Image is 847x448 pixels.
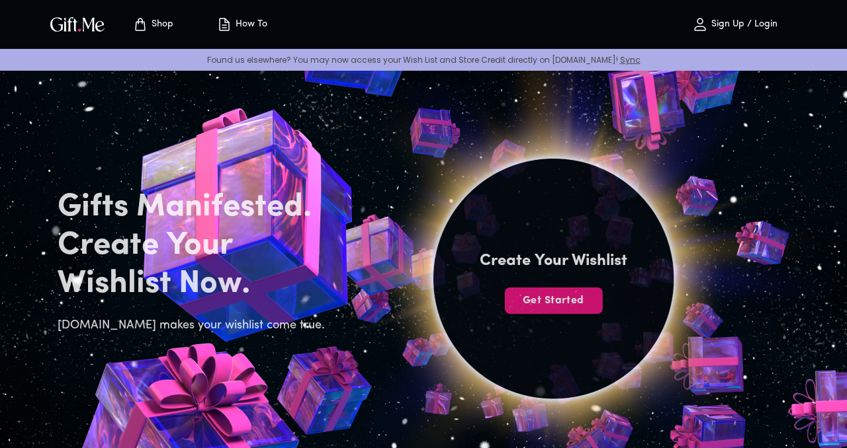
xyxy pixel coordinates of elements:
p: Sign Up / Login [708,19,778,30]
button: How To [205,3,278,46]
h6: [DOMAIN_NAME] makes your wishlist come true. [58,317,333,335]
p: Found us elsewhere? You may now access your Wish List and Store Credit directly on [DOMAIN_NAME]! [11,54,836,65]
h4: Create Your Wishlist [480,250,627,272]
img: GiftMe Logo [48,15,107,34]
h2: Wishlist Now. [58,265,333,303]
button: Get Started [504,287,602,314]
a: Sync [620,54,641,65]
p: Shop [148,19,173,30]
h2: Create Your [58,227,333,265]
button: GiftMe Logo [46,17,109,32]
h2: Gifts Manifested. [58,188,333,227]
button: Sign Up / Login [668,3,801,46]
img: how-to.svg [216,17,232,32]
p: How To [232,19,267,30]
span: Get Started [504,293,602,308]
button: Store page [116,3,189,46]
